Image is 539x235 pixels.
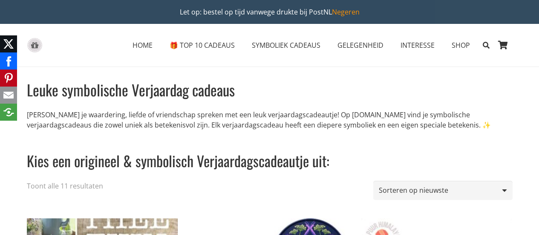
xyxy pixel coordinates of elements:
[478,35,493,56] a: Zoeken
[252,41,320,50] span: SYMBOLIEK CADEAUS
[27,181,103,191] p: Toont alle 11 resultaten
[329,35,392,56] a: GELEGENHEIDGELEGENHEID Menu
[494,24,513,67] a: Winkelwagen
[332,7,360,17] a: Negeren
[27,140,506,171] h2: Kies een origineel & symbolisch Verjaardagscadeautje uit:
[124,35,161,56] a: HOMEHOME Menu
[443,35,478,56] a: SHOPSHOP Menu
[27,80,506,99] h1: Leuke symbolische Verjaardag cadeaus
[170,41,235,50] span: 🎁 TOP 10 CADEAUS
[452,41,470,50] span: SHOP
[392,35,443,56] a: INTERESSEINTERESSE Menu
[27,110,506,130] p: [PERSON_NAME] je waardering, liefde of vriendschap spreken met een leuk verjaardagscadeautje! Op ...
[133,41,153,50] span: HOME
[27,38,43,53] a: gift-box-icon-grey-inspirerendwinkelen
[243,35,329,56] a: SYMBOLIEK CADEAUSSYMBOLIEK CADEAUS Menu
[401,41,435,50] span: INTERESSE
[337,41,383,50] span: GELEGENHEID
[373,181,512,200] select: Winkelbestelling
[161,35,243,56] a: 🎁 TOP 10 CADEAUS🎁 TOP 10 CADEAUS Menu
